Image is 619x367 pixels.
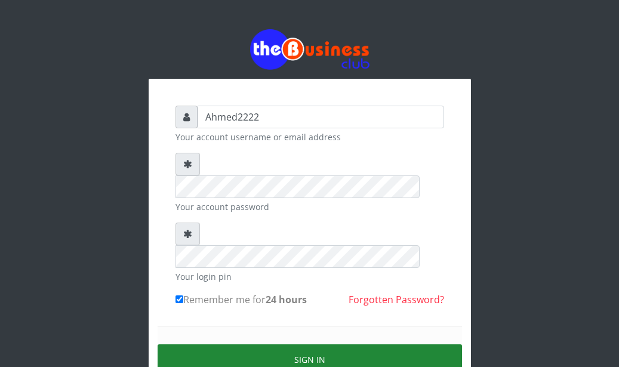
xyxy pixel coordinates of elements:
label: Remember me for [175,292,307,307]
small: Your login pin [175,270,444,283]
a: Forgotten Password? [349,293,444,306]
small: Your account password [175,201,444,213]
input: Remember me for24 hours [175,295,183,303]
b: 24 hours [266,293,307,306]
input: Username or email address [198,106,444,128]
small: Your account username or email address [175,131,444,143]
